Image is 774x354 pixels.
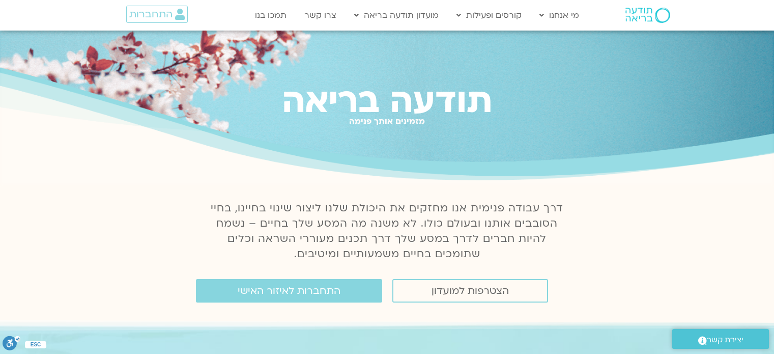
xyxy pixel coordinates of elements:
a: יצירת קשר [672,329,769,349]
a: מי אנחנו [534,6,584,25]
a: תמכו בנו [250,6,292,25]
a: התחברות [126,6,188,23]
a: צרו קשר [299,6,341,25]
p: דרך עבודה פנימית אנו מחזקים את היכולת שלנו ליצור שינוי בחיינו, בחיי הסובבים אותנו ובעולם כולו. לא... [205,201,569,262]
span: התחברות לאיזור האישי [238,285,340,296]
span: הצטרפות למועדון [432,285,509,296]
span: יצירת קשר [707,333,743,347]
a: הצטרפות למועדון [392,279,548,303]
a: מועדון תודעה בריאה [349,6,444,25]
a: התחברות לאיזור האישי [196,279,382,303]
img: תודעה בריאה [625,8,670,23]
span: התחברות [129,9,173,20]
a: קורסים ופעילות [451,6,527,25]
